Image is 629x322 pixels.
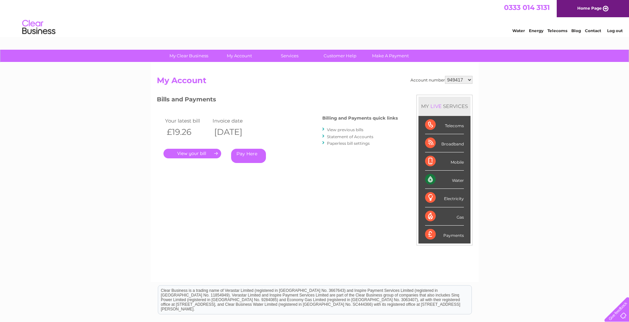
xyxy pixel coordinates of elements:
[157,95,398,106] h3: Bills and Payments
[504,3,550,12] a: 0333 014 3131
[231,149,266,163] a: Pay Here
[163,125,211,139] th: £19.26
[363,50,418,62] a: Make A Payment
[211,116,259,125] td: Invoice date
[211,125,259,139] th: [DATE]
[425,171,464,189] div: Water
[547,28,567,33] a: Telecoms
[585,28,601,33] a: Contact
[429,103,443,109] div: LIVE
[512,28,525,33] a: Water
[22,17,56,37] img: logo.png
[327,141,370,146] a: Paperless bill settings
[313,50,367,62] a: Customer Help
[425,152,464,171] div: Mobile
[425,226,464,243] div: Payments
[571,28,581,33] a: Blog
[410,76,472,84] div: Account number
[163,116,211,125] td: Your latest bill
[157,76,472,88] h2: My Account
[425,134,464,152] div: Broadband
[425,116,464,134] div: Telecoms
[161,50,216,62] a: My Clear Business
[418,97,471,116] div: MY SERVICES
[158,4,472,32] div: Clear Business is a trading name of Verastar Limited (registered in [GEOGRAPHIC_DATA] No. 3667643...
[425,189,464,207] div: Electricity
[607,28,623,33] a: Log out
[322,116,398,121] h4: Billing and Payments quick links
[529,28,543,33] a: Energy
[327,134,373,139] a: Statement of Accounts
[212,50,267,62] a: My Account
[262,50,317,62] a: Services
[425,207,464,226] div: Gas
[163,149,221,158] a: .
[327,127,363,132] a: View previous bills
